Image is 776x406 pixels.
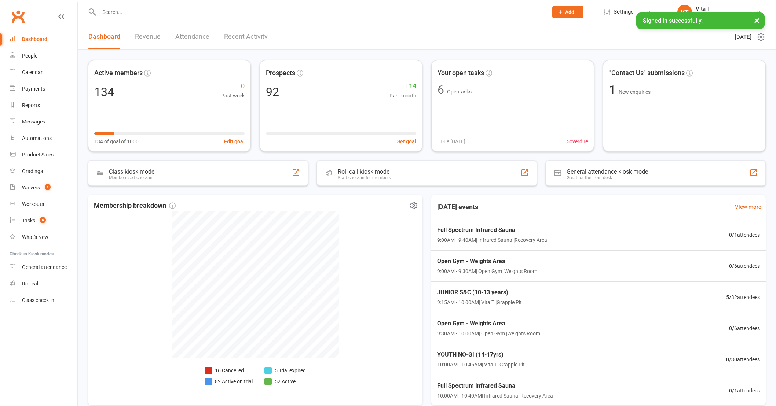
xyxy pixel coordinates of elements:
[437,225,547,235] span: Full Spectrum Infrared Sauna
[431,200,484,214] h3: [DATE] events
[10,276,77,292] a: Roll call
[22,264,67,270] div: General attendance
[609,68,685,78] span: "Contact Us" submissions
[437,381,553,391] span: Full Spectrum Infrared Sauna
[389,81,416,92] span: +14
[22,218,35,224] div: Tasks
[567,137,588,145] span: 5 overdue
[10,196,77,213] a: Workouts
[22,69,43,75] div: Calendar
[729,324,760,332] span: 0 / 6 attendees
[135,24,161,49] a: Revenue
[696,12,739,19] div: Southpac Strength
[735,33,751,41] span: [DATE]
[696,5,739,12] div: Vita T
[614,4,634,20] span: Settings
[10,114,77,130] a: Messages
[175,24,209,49] a: Attendance
[97,7,543,17] input: Search...
[40,217,46,223] span: 6
[567,168,648,175] div: General attendance kiosk mode
[729,231,760,239] span: 0 / 1 attendees
[438,84,444,96] div: 6
[22,119,45,125] div: Messages
[205,377,253,385] li: 82 Active on trial
[447,89,472,95] span: Open tasks
[22,297,54,303] div: Class check-in
[221,81,245,92] span: 0
[729,387,760,395] span: 0 / 1 attendees
[22,168,43,174] div: Gradings
[22,152,54,158] div: Product Sales
[10,213,77,229] a: Tasks 6
[22,53,37,59] div: People
[10,97,77,114] a: Reports
[10,48,77,64] a: People
[10,130,77,147] a: Automations
[94,137,139,145] span: 134 of goal of 1000
[88,24,120,49] a: Dashboard
[94,86,114,98] div: 134
[45,184,51,190] span: 1
[552,6,583,18] button: Add
[10,163,77,180] a: Gradings
[750,12,764,28] button: ×
[565,9,574,15] span: Add
[438,68,484,78] span: Your open tasks
[609,83,619,97] span: 1
[619,89,651,95] span: New enquiries
[94,200,176,211] span: Membership breakdown
[437,329,540,337] span: 9:30AM - 10:00AM | Open Gym | Weights Room
[437,267,537,275] span: 9:00AM - 9:30AM | Open Gym | Weights Room
[437,350,525,359] span: YOUTH NO-GI (14-17yrs)
[437,361,525,369] span: 10:00AM - 10:45AM | Vita T | Grapple Pit
[643,17,703,24] span: Signed in successfully.
[10,147,77,163] a: Product Sales
[726,355,760,363] span: 0 / 30 attendees
[338,175,391,180] div: Staff check-in for members
[109,168,154,175] div: Class kiosk mode
[397,137,416,145] button: Set goal
[437,288,522,297] span: JUNIOR S&C (10-13 years)
[437,392,553,400] span: 10:00AM - 10:40AM | Infrared Sauna | Recovery Area
[22,102,40,108] div: Reports
[10,81,77,97] a: Payments
[224,137,245,145] button: Edit goal
[22,185,40,191] div: Waivers
[224,24,268,49] a: Recent Activity
[22,201,44,207] div: Workouts
[10,259,77,276] a: General attendance kiosk mode
[567,175,648,180] div: Great for the front desk
[205,366,253,374] li: 16 Cancelled
[10,31,77,48] a: Dashboard
[729,262,760,270] span: 0 / 6 attendees
[266,68,295,78] span: Prospects
[735,203,761,211] a: View more
[437,256,537,266] span: Open Gym - Weights Area
[264,377,306,385] li: 52 Active
[22,234,48,240] div: What's New
[22,86,45,92] div: Payments
[264,366,306,374] li: 5 Trial expired
[677,5,692,19] div: VT
[94,68,143,78] span: Active members
[221,92,245,100] span: Past week
[22,36,47,42] div: Dashboard
[22,135,52,141] div: Automations
[437,319,540,328] span: Open Gym - Weights Area
[437,298,522,306] span: 9:15AM - 10:00AM | Vita T | Grapple Pit
[389,92,416,100] span: Past month
[10,64,77,81] a: Calendar
[437,236,547,244] span: 9:00AM - 9:40AM | Infrared Sauna | Recovery Area
[10,292,77,309] a: Class kiosk mode
[266,86,279,98] div: 92
[726,293,760,301] span: 5 / 32 attendees
[22,281,39,287] div: Roll call
[438,137,465,145] span: 1 Due [DATE]
[10,180,77,196] a: Waivers 1
[338,168,391,175] div: Roll call kiosk mode
[109,175,154,180] div: Members self check-in
[9,7,27,26] a: Clubworx
[10,229,77,246] a: What's New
